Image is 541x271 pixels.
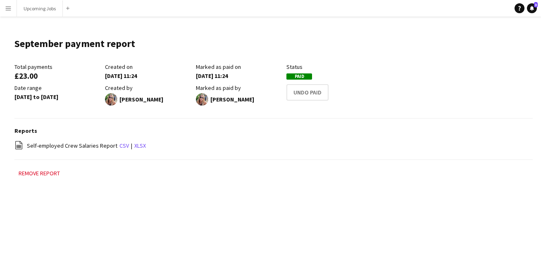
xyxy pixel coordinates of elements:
[196,84,282,92] div: Marked as paid by
[14,72,101,80] div: £23.00
[196,72,282,80] div: [DATE] 11:24
[286,73,312,80] span: Paid
[286,63,373,71] div: Status
[196,63,282,71] div: Marked as paid on
[119,142,129,149] a: csv
[14,168,64,178] button: Remove report
[14,141,533,151] div: |
[17,0,63,16] button: Upcoming Jobs
[14,38,135,50] h1: September payment report
[527,3,537,13] a: 3
[105,93,191,106] div: [PERSON_NAME]
[105,84,191,92] div: Created by
[27,142,117,149] span: Self-employed Crew Salaries Report
[534,2,538,7] span: 3
[286,84,329,101] button: Undo Paid
[14,127,533,134] h3: Reports
[196,93,282,106] div: [PERSON_NAME]
[105,72,191,80] div: [DATE] 11:24
[14,84,101,92] div: Date range
[134,142,146,149] a: xlsx
[105,63,191,71] div: Created on
[14,93,101,101] div: [DATE] to [DATE]
[14,63,101,71] div: Total payments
